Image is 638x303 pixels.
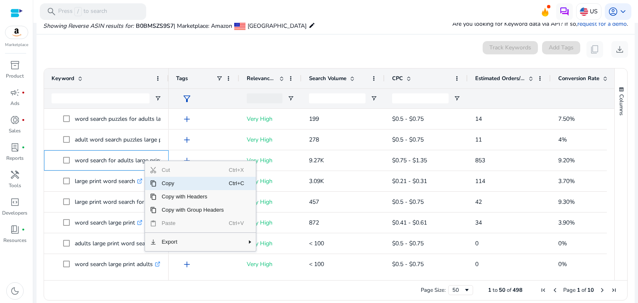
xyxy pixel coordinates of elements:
span: handyman [10,170,20,180]
span: search [47,7,56,17]
p: Product [6,72,24,80]
span: fiber_manual_record [22,91,25,94]
span: 1 [577,286,580,294]
span: add [182,135,192,145]
div: Page Size [448,285,473,295]
span: 457 [309,198,319,206]
span: $0.41 - $0.61 [392,219,427,227]
span: fiber_manual_record [22,228,25,231]
span: CPC [392,75,403,82]
span: 0% [558,239,567,247]
span: of [582,286,586,294]
span: 872 [309,219,319,227]
img: amazon.svg [5,26,28,39]
span: Copy with Headers [157,190,229,203]
p: Very High [247,193,294,210]
span: Cut [157,164,229,177]
span: B0BMSZS9S7 [136,22,174,30]
p: Resources [3,237,27,244]
p: Developers [2,209,27,217]
span: Paste [157,217,229,230]
span: / [74,7,82,16]
span: Tags [176,75,188,82]
span: add [182,259,192,269]
span: Conversion Rate [558,75,599,82]
span: Keyword [52,75,74,82]
span: $0.5 - $0.75 [392,115,424,123]
p: Sales [9,127,21,134]
span: fiber_manual_record [22,146,25,149]
span: fiber_manual_record [22,118,25,122]
p: large print word search for adults [75,193,169,210]
button: Open Filter Menu [454,95,460,102]
span: $0.75 - $1.35 [392,156,427,164]
span: donut_small [10,115,20,125]
span: Export [157,235,229,249]
span: [GEOGRAPHIC_DATA] [248,22,307,30]
span: $0.5 - $0.75 [392,260,424,268]
span: Copy [157,177,229,190]
input: Search Volume Filter Input [309,93,366,103]
img: us.svg [580,7,588,16]
span: $0.5 - $0.75 [392,198,424,206]
span: add [182,156,192,166]
div: Context Menu [145,161,256,252]
span: 199 [309,115,319,123]
p: Very High [247,256,294,273]
span: 11 [475,136,482,144]
span: 34 [475,219,482,227]
span: campaign [10,88,20,98]
span: 14 [475,115,482,123]
span: $0.5 - $0.75 [392,136,424,144]
span: 1 [488,286,491,294]
span: Columns [618,94,625,115]
span: 4% [558,136,567,144]
p: adults large print word search [75,235,160,252]
span: | Marketplace: Amazon [174,22,232,30]
button: download [611,41,628,58]
span: 114 [475,177,485,185]
span: 42 [475,198,482,206]
p: word search large print [75,214,142,231]
p: Very High [247,131,294,148]
span: 50 [499,286,505,294]
span: 3.90% [558,219,575,227]
span: 7.50% [558,115,575,123]
span: Relevance Score [247,75,276,82]
p: Very High [247,235,294,252]
span: 0 [475,239,478,247]
p: large print word search [75,173,142,190]
span: 9.30% [558,198,575,206]
span: code_blocks [10,197,20,207]
p: Very High [247,110,294,127]
span: Search Volume [309,75,346,82]
div: First Page [540,287,547,293]
mat-icon: edit [309,20,315,30]
div: Previous Page [552,287,558,293]
span: $0.5 - $0.75 [392,239,424,247]
span: add [182,114,192,124]
button: Open Filter Menu [287,95,294,102]
span: 9.27K [309,156,324,164]
input: CPC Filter Input [392,93,449,103]
p: word search for adults large print [75,152,169,169]
p: Reports [6,154,24,162]
span: keyboard_arrow_down [618,7,628,17]
span: inventory_2 [10,60,20,70]
p: Marketplace [5,42,28,48]
span: download [615,44,625,54]
div: Page Size: [421,286,446,294]
p: word search large print adults [75,256,160,273]
span: account_circle [608,7,618,17]
span: 3.70% [558,177,575,185]
span: 3.09K [309,177,324,185]
p: Very High [247,173,294,190]
p: Tools [9,182,21,189]
span: filter_alt [182,94,192,104]
span: Page [563,286,576,294]
span: 0 [475,260,478,268]
span: 10 [587,286,594,294]
p: Very High [247,214,294,231]
span: 853 [475,156,485,164]
span: < 100 [309,260,324,268]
